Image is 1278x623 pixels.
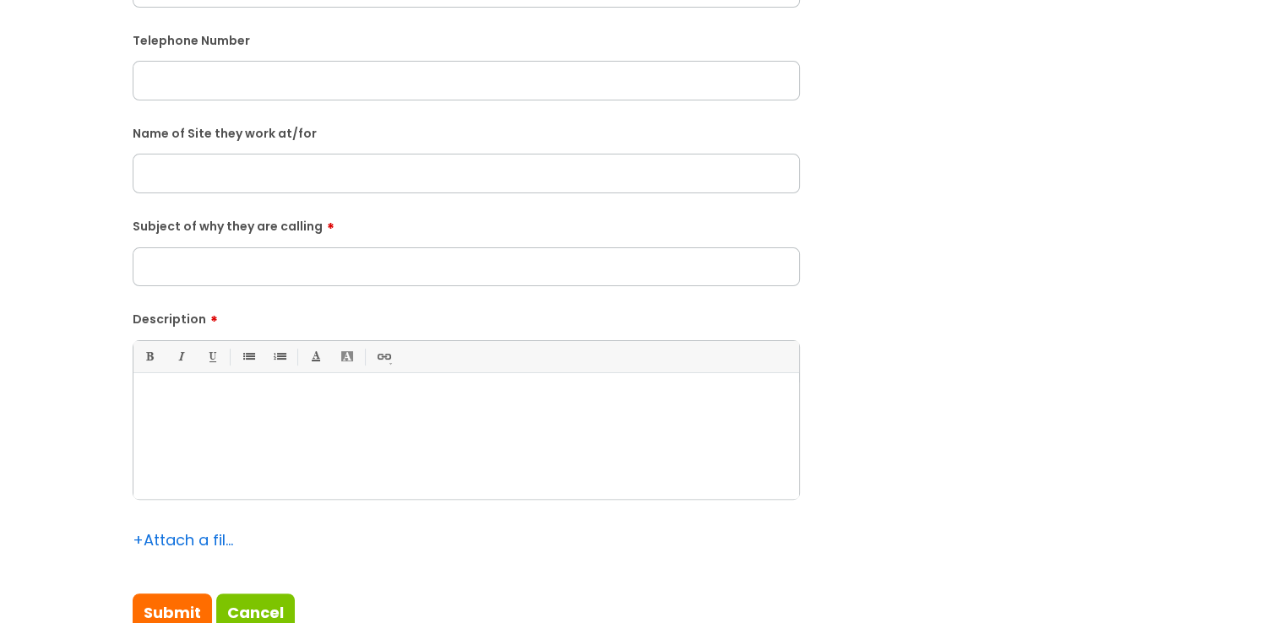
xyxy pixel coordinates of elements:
a: 1. Ordered List (Ctrl-Shift-8) [269,346,290,367]
label: Subject of why they are calling [133,214,800,234]
a: • Unordered List (Ctrl-Shift-7) [237,346,258,367]
span: + [133,529,144,550]
a: Back Color [336,346,357,367]
label: Description [133,306,800,327]
div: Attach a file [133,527,234,554]
a: Bold (Ctrl-B) [139,346,160,367]
a: Underline(Ctrl-U) [201,346,222,367]
label: Telephone Number [133,30,800,48]
a: Link [373,346,394,367]
a: Italic (Ctrl-I) [170,346,191,367]
label: Name of Site they work at/for [133,123,800,141]
a: Font Color [305,346,326,367]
